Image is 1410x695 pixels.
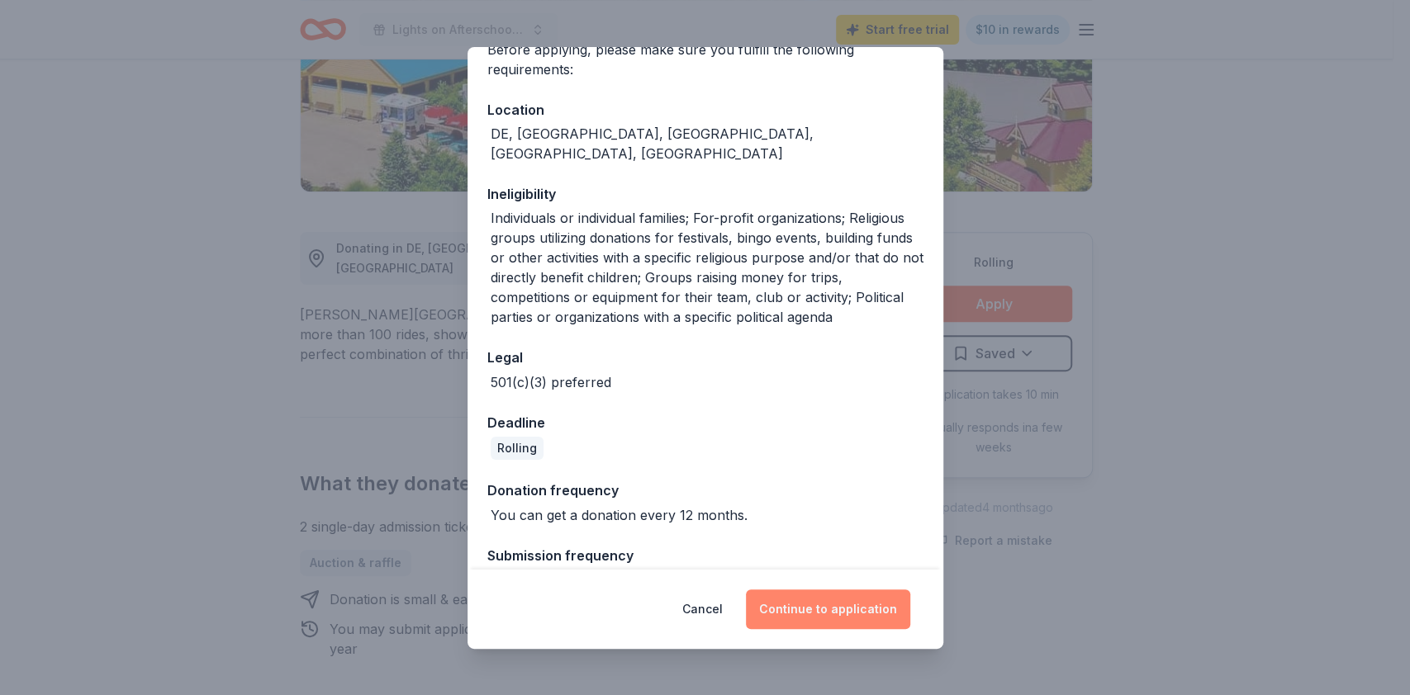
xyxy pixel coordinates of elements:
[487,183,923,205] div: Ineligibility
[487,99,923,121] div: Location
[487,545,923,566] div: Submission frequency
[746,589,910,629] button: Continue to application
[487,347,923,368] div: Legal
[491,208,923,327] div: Individuals or individual families; For-profit organizations; Religious groups utilizing donation...
[491,372,611,392] div: 501(c)(3) preferred
[487,40,923,79] div: Before applying, please make sure you fulfill the following requirements:
[491,437,544,460] div: Rolling
[487,412,923,433] div: Deadline
[491,505,748,525] div: You can get a donation every 12 months.
[682,589,723,629] button: Cancel
[487,480,923,501] div: Donation frequency
[491,124,923,163] div: DE, [GEOGRAPHIC_DATA], [GEOGRAPHIC_DATA], [GEOGRAPHIC_DATA], [GEOGRAPHIC_DATA]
